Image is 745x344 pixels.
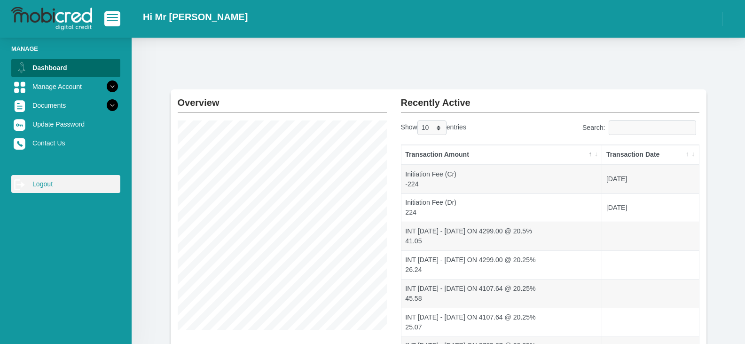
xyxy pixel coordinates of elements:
a: Manage Account [11,78,120,96]
td: [DATE] [602,193,698,222]
td: INT [DATE] - [DATE] ON 4299.00 @ 20.25% 26.24 [401,250,603,279]
td: Initiation Fee (Dr) 224 [401,193,603,222]
th: Transaction Amount: activate to sort column descending [401,145,603,165]
a: Logout [11,175,120,193]
a: Documents [11,96,120,114]
h2: Hi Mr [PERSON_NAME] [143,11,248,23]
img: logo-mobicred.svg [11,7,92,31]
a: Dashboard [11,59,120,77]
input: Search: [609,120,696,135]
a: Contact Us [11,134,120,152]
select: Showentries [417,120,447,135]
h2: Overview [178,89,387,108]
a: Update Password [11,115,120,133]
td: INT [DATE] - [DATE] ON 4107.64 @ 20.25% 25.07 [401,308,603,336]
td: [DATE] [602,165,698,193]
td: INT [DATE] - [DATE] ON 4107.64 @ 20.25% 45.58 [401,279,603,308]
label: Show entries [401,120,466,135]
li: Manage [11,44,120,53]
td: INT [DATE] - [DATE] ON 4299.00 @ 20.5% 41.05 [401,222,603,250]
h2: Recently Active [401,89,699,108]
td: Initiation Fee (Cr) -224 [401,165,603,193]
label: Search: [582,120,699,135]
th: Transaction Date: activate to sort column ascending [602,145,698,165]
